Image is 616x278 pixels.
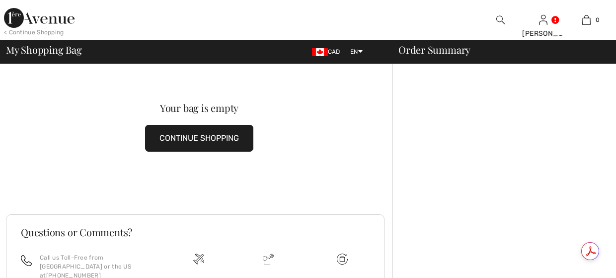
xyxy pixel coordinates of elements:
[312,48,328,56] img: Canadian Dollar
[539,14,547,26] img: My Info
[312,48,344,55] span: CAD
[21,227,370,237] h3: Questions or Comments?
[21,255,32,266] img: call
[565,14,608,26] a: 0
[539,15,547,24] a: Sign In
[25,103,373,113] div: Your bag is empty
[263,254,274,265] img: Delivery is a breeze since we pay the duties!
[582,14,591,26] img: My Bag
[4,8,75,28] img: 1ère Avenue
[350,48,363,55] span: EN
[145,125,253,152] button: CONTINUE SHOPPING
[496,14,505,26] img: search the website
[522,28,564,39] div: [PERSON_NAME]
[193,254,204,265] img: Free shipping on orders over $99
[4,28,64,37] div: < Continue Shopping
[386,45,610,55] div: Order Summary
[337,254,348,265] img: Free shipping on orders over $99
[6,45,82,55] span: My Shopping Bag
[596,15,600,24] span: 0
